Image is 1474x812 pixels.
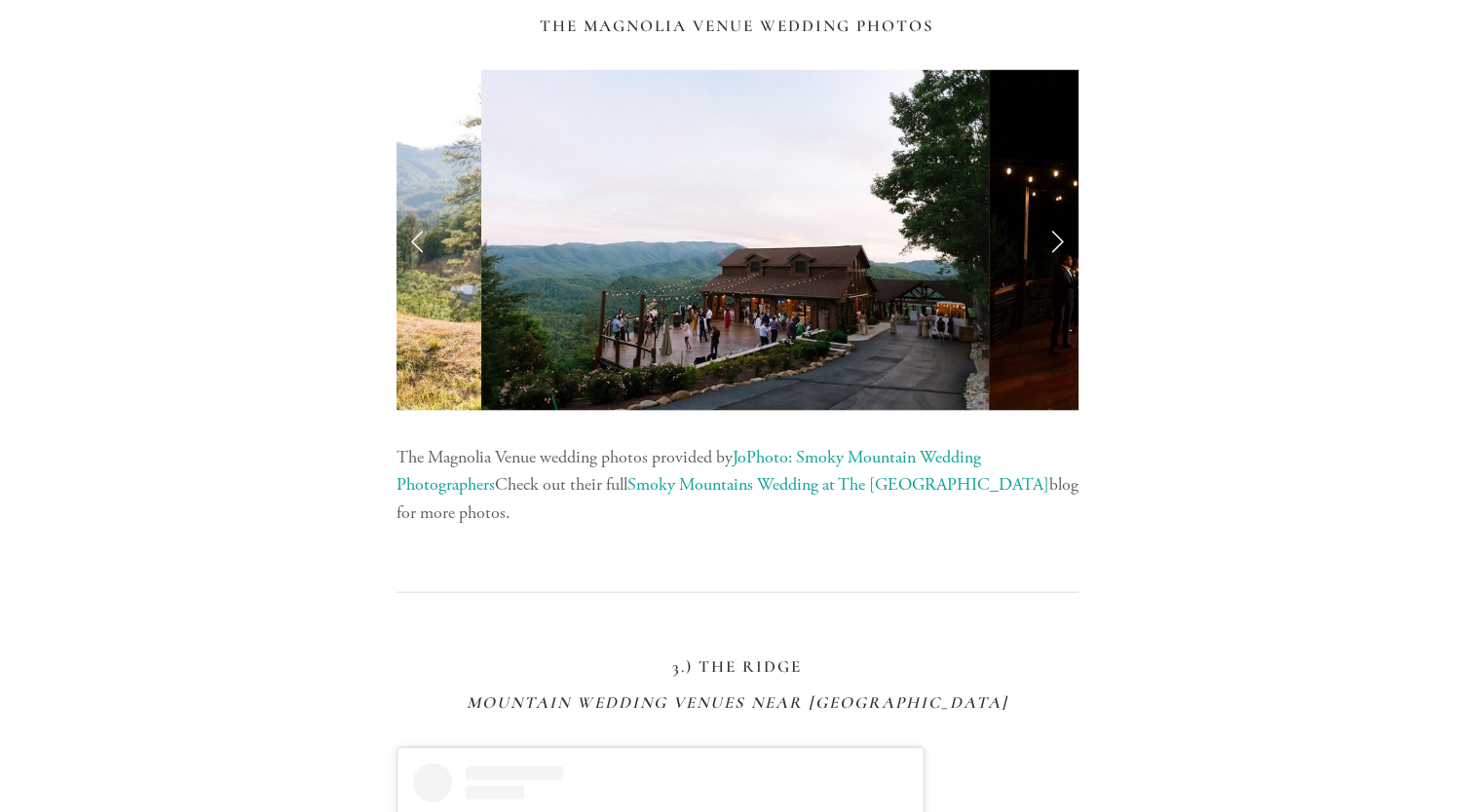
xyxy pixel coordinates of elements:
[397,211,439,270] a: Previous Slide
[481,70,989,411] img: Outdoor dance party at the magnolia venue near Asheville NC
[627,473,1049,496] a: Smoky Mountains Wedding at The [GEOGRAPHIC_DATA]
[1036,211,1078,270] a: Next Slide
[397,17,1078,36] h3: The Magnolia Venue Wedding Photos
[397,657,1078,677] h3: 3.) The Ridge
[397,444,1078,528] p: The Magnolia Venue wedding photos provided by Check out their full blog for more photos.
[467,692,1008,713] em: Mountain Wedding Venues Near [GEOGRAPHIC_DATA]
